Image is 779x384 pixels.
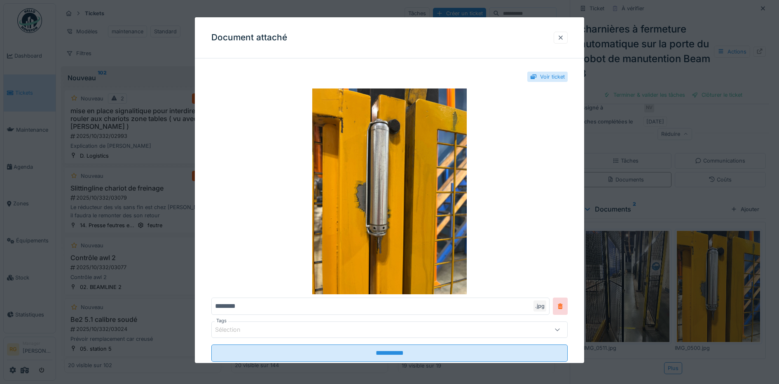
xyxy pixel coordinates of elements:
[211,88,568,294] img: 934b5977-6e89-475a-9cec-860c3cf6f36a-IMG_0500.jpg
[211,33,287,43] h3: Document attaché
[215,317,228,324] label: Tags
[533,300,546,312] div: .jpg
[215,325,252,334] div: Sélection
[540,73,565,81] div: Voir ticket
